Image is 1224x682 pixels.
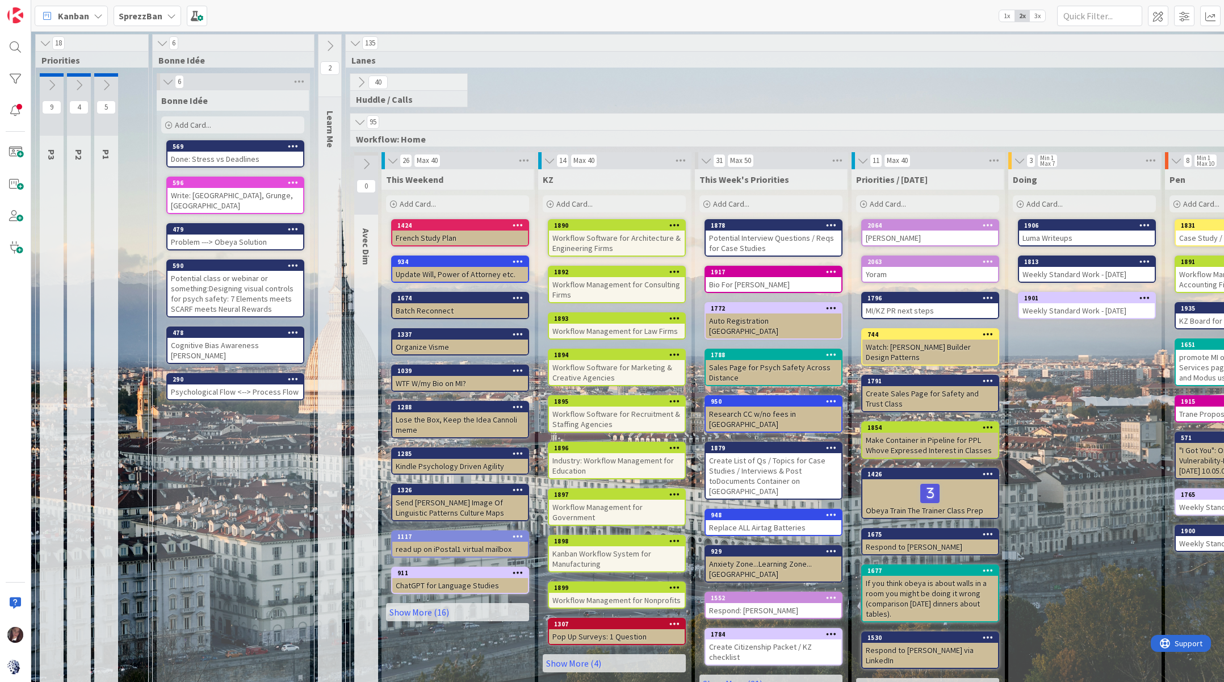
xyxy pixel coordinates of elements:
span: Support [24,2,52,15]
div: 1878Potential Interview Questions / Reqs for Case Studies [706,220,841,256]
div: Create List of Qs / Topics for Case Studies / Interviews & Post toDocuments Container on [GEOGRAP... [706,453,841,499]
div: Obeya Train The Trainer Class Prep [862,479,998,518]
a: Show More (16) [386,603,529,621]
div: 569Done: Stress vs Deadlines [167,141,303,166]
span: Learn Me [325,111,336,148]
div: 1784 [711,630,841,638]
div: Anxiety Zone...Learning Zone...[GEOGRAPHIC_DATA] [706,557,841,581]
span: Add Card... [175,120,211,130]
div: 1288 [397,403,528,411]
span: Huddle / Calls [356,94,453,105]
div: 1898 [549,536,685,546]
div: Min 1 [1040,155,1054,161]
div: Create Citizenship Packet / KZ checklist [706,639,841,664]
div: Cognitive Bias Awareness [PERSON_NAME] [167,338,303,363]
div: Workflow Software for Architecture & Engineering Firms [549,231,685,256]
div: Organize Visme [392,340,528,354]
div: 929 [706,546,841,557]
div: Workflow Software for Marketing & Creative Agencies [549,360,685,385]
div: Max 10 [1197,161,1214,166]
div: 1890 [549,220,685,231]
div: 2063 [867,258,998,266]
div: 290 [173,375,303,383]
span: Priorities / Today [856,174,928,185]
div: 1039 [392,366,528,376]
div: 479 [167,224,303,235]
div: 1117 [397,533,528,541]
div: 744 [867,330,998,338]
div: read up on iPostal1 virtual mailbox [392,542,528,557]
div: 478 [167,328,303,338]
span: 95 [367,115,379,129]
div: Respond to [PERSON_NAME] [862,539,998,554]
div: 1788 [706,350,841,360]
div: 1879Create List of Qs / Topics for Case Studies / Interviews & Post toDocuments Container on [GEO... [706,443,841,499]
span: Add Card... [1183,199,1219,209]
div: 1677 [867,567,998,575]
div: 596 [173,179,303,187]
div: 911 [397,569,528,577]
div: Yoram [862,267,998,282]
div: 1552 [706,593,841,603]
div: 1892Workflow Management for Consulting Firms [549,267,685,302]
div: 1892 [549,267,685,277]
div: 1897 [554,491,685,499]
div: 1772 [711,304,841,312]
div: 1337 [392,329,528,340]
div: 929 [711,547,841,555]
div: 1791 [867,377,998,385]
input: Quick Filter... [1057,6,1142,26]
span: 40 [368,76,388,89]
a: Show More (4) [543,654,686,672]
div: Send [PERSON_NAME] Image Of Linguistic Patterns Culture Maps [392,495,528,520]
div: Psychological Flow <--> Process Flow [167,384,303,399]
div: 1892 [554,268,685,276]
span: Pen [1169,174,1185,185]
div: Max 50 [730,158,751,164]
div: Kindle Psychology Driven Agility [392,459,528,474]
div: 1675Respond to [PERSON_NAME] [862,529,998,554]
div: 1893 [549,313,685,324]
div: 2064 [862,220,998,231]
div: 1917 [706,267,841,277]
div: 1424 [392,220,528,231]
div: Problem ---> Obeya Solution [167,235,303,249]
div: 1337 [397,330,528,338]
div: Max 40 [887,158,908,164]
div: If you think obeya is about walls in a room you might be doing it wrong (comparison [DATE] dinner... [862,576,998,621]
div: Pop Up Surveys: 1 Question [549,629,685,644]
div: Research CC w/no fees in [GEOGRAPHIC_DATA] [706,407,841,432]
span: 0 [357,179,376,193]
div: 1285Kindle Psychology Driven Agility [392,449,528,474]
div: 1426 [867,470,998,478]
div: 1898 [554,537,685,545]
div: Write: [GEOGRAPHIC_DATA], Grunge, [GEOGRAPHIC_DATA] [167,188,303,213]
div: Weekly Standard Work - [DATE] [1019,303,1155,318]
span: Add Card... [400,199,436,209]
div: 1530 [862,633,998,643]
span: 4 [69,101,89,114]
div: 1784Create Citizenship Packet / KZ checklist [706,629,841,664]
div: 1878 [706,220,841,231]
div: 934Update Will, Power of Attorney etc. [392,257,528,282]
div: 934 [392,257,528,267]
div: 1894 [549,350,685,360]
span: 14 [556,154,569,168]
div: Weekly Standard Work - [DATE] [1019,267,1155,282]
div: 929Anxiety Zone...Learning Zone...[GEOGRAPHIC_DATA] [706,546,841,581]
span: 18 [52,36,65,50]
div: 1552 [711,594,841,602]
span: Avec Dim [361,228,372,265]
div: 1854Make Container in Pipeline for PPL Whove Expressed Interest in Classes [862,422,998,458]
div: 1772Auto Registration [GEOGRAPHIC_DATA] [706,303,841,338]
div: 1796MI/KZ PR next steps [862,293,998,318]
div: 1791 [862,376,998,386]
div: 1854 [867,424,998,432]
div: 1117 [392,532,528,542]
div: Workflow Software for Recruitment & Staffing Agencies [549,407,685,432]
div: Luma Writeups [1019,231,1155,245]
div: Sales Page for Psych Safety Across Distance [706,360,841,385]
img: TD [7,627,23,643]
div: Max 40 [417,158,438,164]
span: Add Card... [556,199,593,209]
